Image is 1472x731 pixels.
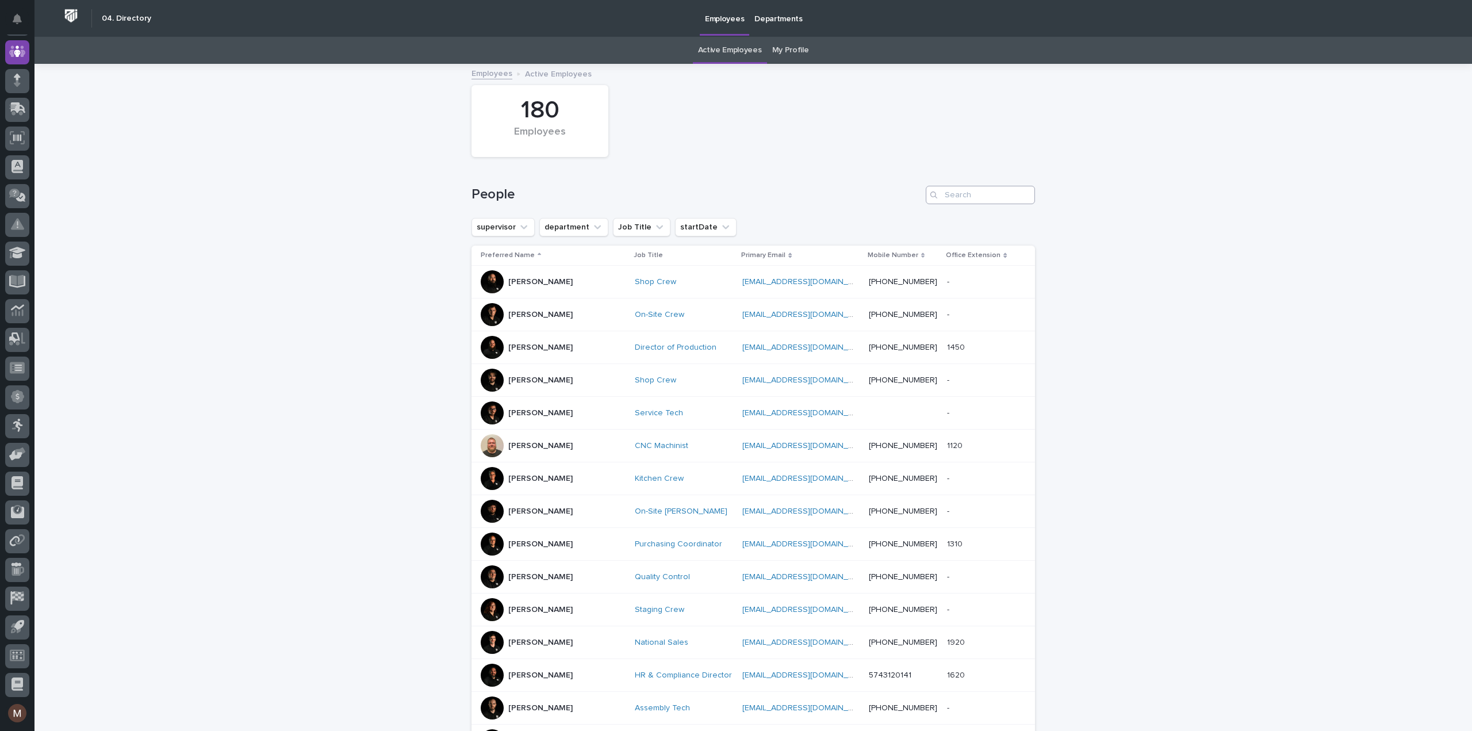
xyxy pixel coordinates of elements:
[869,540,937,548] a: [PHONE_NUMBER]
[491,126,589,150] div: Employees
[471,659,1035,692] tr: [PERSON_NAME]HR & Compliance Director [EMAIL_ADDRESS][DOMAIN_NAME] 574312014116201620
[947,472,952,484] p: -
[471,462,1035,495] tr: [PERSON_NAME]Kitchen Crew [EMAIL_ADDRESS][DOMAIN_NAME] [PHONE_NUMBER]--
[471,397,1035,430] tr: [PERSON_NAME]Service Tech [EMAIL_ADDRESS][DOMAIN_NAME] --
[742,540,872,548] a: [EMAIL_ADDRESS][DOMAIN_NAME]
[471,594,1035,626] tr: [PERSON_NAME]Staging Crew [EMAIL_ADDRESS][DOMAIN_NAME] [PHONE_NUMBER]--
[508,671,573,680] p: [PERSON_NAME]
[742,606,872,614] a: [EMAIL_ADDRESS][DOMAIN_NAME]
[635,376,676,385] a: Shop Crew
[869,442,937,450] a: [PHONE_NUMBER]
[947,668,967,680] p: 1620
[471,528,1035,561] tr: [PERSON_NAME]Purchasing Coordinator [EMAIL_ADDRESS][DOMAIN_NAME] [PHONE_NUMBER]13101310
[869,638,937,646] a: [PHONE_NUMBER]
[868,249,918,262] p: Mobile Number
[508,638,573,648] p: [PERSON_NAME]
[926,186,1035,204] div: Search
[869,343,937,351] a: [PHONE_NUMBER]
[742,376,872,384] a: [EMAIL_ADDRESS][DOMAIN_NAME]
[635,408,683,418] a: Service Tech
[14,14,29,32] div: Notifications
[946,249,1000,262] p: Office Extension
[675,218,737,236] button: startDate
[635,703,690,713] a: Assembly Tech
[508,277,573,287] p: [PERSON_NAME]
[471,364,1035,397] tr: [PERSON_NAME]Shop Crew [EMAIL_ADDRESS][DOMAIN_NAME] [PHONE_NUMBER]--
[947,373,952,385] p: -
[635,441,688,451] a: CNC Machinist
[947,570,952,582] p: -
[742,573,872,581] a: [EMAIL_ADDRESS][DOMAIN_NAME]
[947,603,952,615] p: -
[471,430,1035,462] tr: [PERSON_NAME]CNC Machinist [EMAIL_ADDRESS][DOMAIN_NAME] [PHONE_NUMBER]11201120
[508,441,573,451] p: [PERSON_NAME]
[471,331,1035,364] tr: [PERSON_NAME]Director of Production [EMAIL_ADDRESS][DOMAIN_NAME] [PHONE_NUMBER]14501450
[869,671,911,679] a: 5743120141
[508,507,573,516] p: [PERSON_NAME]
[947,537,965,549] p: 1310
[635,572,690,582] a: Quality Control
[742,704,872,712] a: [EMAIL_ADDRESS][DOMAIN_NAME]
[742,343,872,351] a: [EMAIL_ADDRESS][DOMAIN_NAME]
[947,275,952,287] p: -
[742,278,872,286] a: [EMAIL_ADDRESS][DOMAIN_NAME]
[947,308,952,320] p: -
[471,561,1035,594] tr: [PERSON_NAME]Quality Control [EMAIL_ADDRESS][DOMAIN_NAME] [PHONE_NUMBER]--
[742,671,872,679] a: [EMAIL_ADDRESS][DOMAIN_NAME]
[635,638,688,648] a: National Sales
[869,376,937,384] a: [PHONE_NUMBER]
[508,572,573,582] p: [PERSON_NAME]
[635,474,684,484] a: Kitchen Crew
[742,474,872,483] a: [EMAIL_ADDRESS][DOMAIN_NAME]
[869,606,937,614] a: [PHONE_NUMBER]
[869,474,937,483] a: [PHONE_NUMBER]
[742,507,872,515] a: [EMAIL_ADDRESS][DOMAIN_NAME]
[539,218,608,236] button: department
[508,408,573,418] p: [PERSON_NAME]
[508,539,573,549] p: [PERSON_NAME]
[635,507,727,516] a: On-Site [PERSON_NAME]
[947,340,967,353] p: 1450
[742,638,872,646] a: [EMAIL_ADDRESS][DOMAIN_NAME]
[508,474,573,484] p: [PERSON_NAME]
[635,671,732,680] a: HR & Compliance Director
[869,507,937,515] a: [PHONE_NUMBER]
[741,249,785,262] p: Primary Email
[471,186,921,203] h1: People
[471,298,1035,331] tr: [PERSON_NAME]On-Site Crew [EMAIL_ADDRESS][DOMAIN_NAME] [PHONE_NUMBER]--
[635,310,684,320] a: On-Site Crew
[508,703,573,713] p: [PERSON_NAME]
[869,573,937,581] a: [PHONE_NUMBER]
[698,37,762,64] a: Active Employees
[525,67,592,79] p: Active Employees
[742,409,872,417] a: [EMAIL_ADDRESS][DOMAIN_NAME]
[634,249,663,262] p: Job Title
[102,14,151,24] h2: 04. Directory
[742,442,872,450] a: [EMAIL_ADDRESS][DOMAIN_NAME]
[60,5,82,26] img: Workspace Logo
[635,605,684,615] a: Staging Crew
[869,311,937,319] a: [PHONE_NUMBER]
[869,704,937,712] a: [PHONE_NUMBER]
[947,406,952,418] p: -
[471,495,1035,528] tr: [PERSON_NAME]On-Site [PERSON_NAME] [EMAIL_ADDRESS][DOMAIN_NAME] [PHONE_NUMBER]--
[947,504,952,516] p: -
[508,605,573,615] p: [PERSON_NAME]
[491,96,589,125] div: 180
[5,7,29,31] button: Notifications
[508,343,573,353] p: [PERSON_NAME]
[471,266,1035,298] tr: [PERSON_NAME]Shop Crew [EMAIL_ADDRESS][DOMAIN_NAME] [PHONE_NUMBER]--
[772,37,809,64] a: My Profile
[635,539,722,549] a: Purchasing Coordinator
[5,701,29,725] button: users-avatar
[481,249,535,262] p: Preferred Name
[947,636,967,648] p: 1920
[508,376,573,385] p: [PERSON_NAME]
[471,66,512,79] a: Employees
[613,218,670,236] button: Job Title
[471,218,535,236] button: supervisor
[635,277,676,287] a: Shop Crew
[947,439,965,451] p: 1120
[635,343,716,353] a: Director of Production
[471,692,1035,725] tr: [PERSON_NAME]Assembly Tech [EMAIL_ADDRESS][DOMAIN_NAME] [PHONE_NUMBER]--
